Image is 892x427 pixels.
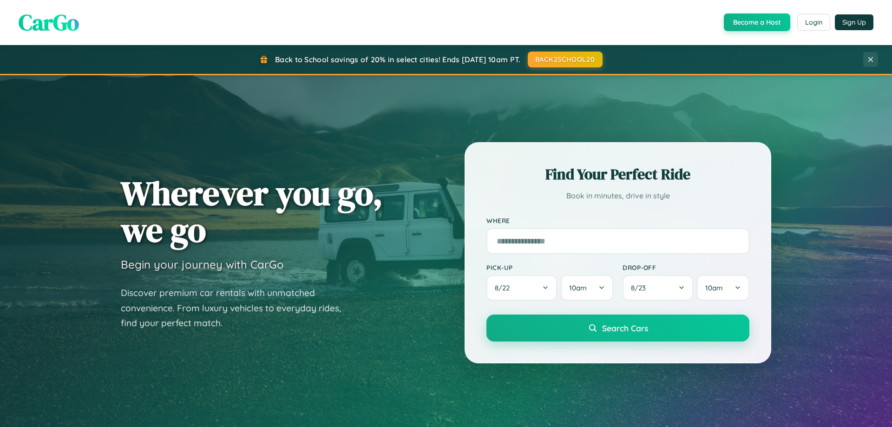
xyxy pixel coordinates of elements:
span: Search Cars [602,323,648,333]
button: Become a Host [724,13,790,31]
button: 8/23 [623,275,693,301]
button: 8/22 [486,275,557,301]
span: 8 / 23 [631,283,650,292]
p: Discover premium car rentals with unmatched convenience. From luxury vehicles to everyday rides, ... [121,285,353,331]
label: Where [486,217,749,224]
button: 10am [561,275,613,301]
button: Sign Up [835,14,873,30]
span: 10am [569,283,587,292]
button: Search Cars [486,315,749,342]
h2: Find Your Perfect Ride [486,164,749,184]
span: CarGo [19,7,79,38]
p: Book in minutes, drive in style [486,189,749,203]
h3: Begin your journey with CarGo [121,257,284,271]
button: 10am [697,275,749,301]
label: Pick-up [486,263,613,271]
label: Drop-off [623,263,749,271]
button: BACK2SCHOOL20 [528,52,603,67]
span: 8 / 22 [495,283,514,292]
h1: Wherever you go, we go [121,175,383,248]
button: Login [797,14,830,31]
span: Back to School savings of 20% in select cities! Ends [DATE] 10am PT. [275,55,520,64]
span: 10am [705,283,723,292]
